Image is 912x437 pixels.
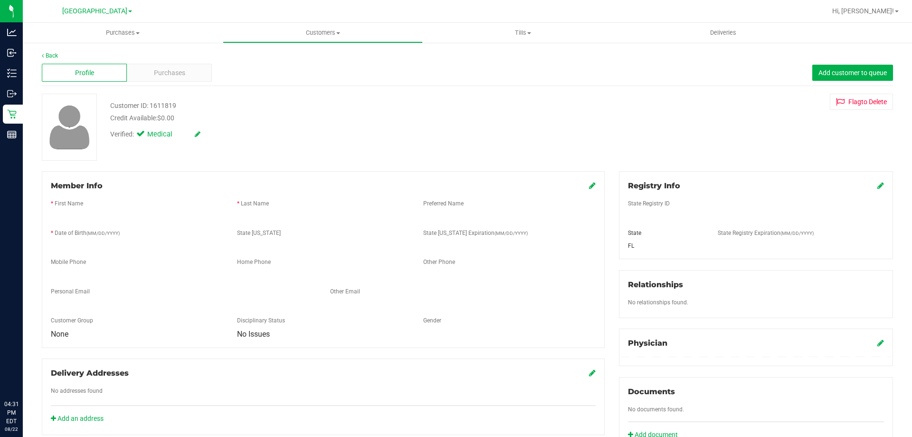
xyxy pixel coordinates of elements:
label: No addresses found [51,387,103,395]
inline-svg: Analytics [7,28,17,37]
span: Purchases [23,29,223,37]
label: Mobile Phone [51,258,86,266]
iframe: Resource center [9,361,38,389]
a: Customers [223,23,423,43]
span: Hi, [PERSON_NAME]! [832,7,894,15]
button: Flagto Delete [830,94,893,110]
label: Home Phone [237,258,271,266]
span: Documents [628,387,675,396]
label: State [US_STATE] [237,229,281,237]
div: Customer ID: 1611819 [110,101,176,111]
span: (MM/DD/YYYY) [86,231,120,236]
span: Purchases [154,68,185,78]
label: Other Phone [423,258,455,266]
inline-svg: Inventory [7,68,17,78]
a: Tills [423,23,623,43]
inline-svg: Reports [7,130,17,139]
label: No relationships found. [628,298,688,307]
div: State [621,229,711,237]
span: Medical [147,129,185,140]
a: Deliveries [623,23,823,43]
div: Verified: [110,129,200,140]
span: No documents found. [628,406,684,413]
label: State Registry Expiration [718,229,814,237]
span: Add customer to queue [818,69,887,77]
inline-svg: Inbound [7,48,17,58]
a: Purchases [23,23,223,43]
span: Deliveries [697,29,749,37]
p: 04:31 PM EDT [4,400,19,426]
span: [GEOGRAPHIC_DATA] [62,7,127,15]
inline-svg: Outbound [7,89,17,98]
label: Date of Birth [55,229,120,237]
span: Customers [223,29,422,37]
span: (MM/DD/YYYY) [494,231,528,236]
img: user-icon.png [45,103,95,152]
label: Gender [423,316,441,325]
label: Other Email [330,287,360,296]
a: Add an address [51,415,104,422]
span: Delivery Addresses [51,369,129,378]
div: FL [621,242,711,250]
a: Back [42,52,58,59]
label: Customer Group [51,316,93,325]
inline-svg: Retail [7,109,17,119]
span: Registry Info [628,181,680,190]
label: State Registry ID [628,199,670,208]
span: Profile [75,68,94,78]
span: None [51,330,68,339]
label: Preferred Name [423,199,464,208]
span: Tills [423,29,622,37]
label: First Name [55,199,83,208]
button: Add customer to queue [812,65,893,81]
span: (MM/DD/YYYY) [780,231,814,236]
label: State [US_STATE] Expiration [423,229,528,237]
p: 08/22 [4,426,19,433]
label: Disciplinary Status [237,316,285,325]
label: Personal Email [51,287,90,296]
div: Credit Available: [110,113,529,123]
span: Relationships [628,280,683,289]
span: $0.00 [157,114,174,122]
span: Member Info [51,181,103,190]
span: No Issues [237,330,270,339]
span: Physician [628,339,667,348]
label: Last Name [241,199,269,208]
